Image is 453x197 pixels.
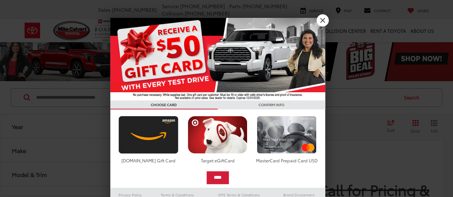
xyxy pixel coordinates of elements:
img: mastercard.png [255,116,318,154]
div: Target eGiftCard [186,157,249,163]
img: targetcard.png [186,116,249,154]
div: [DOMAIN_NAME] Gift Card [117,157,180,163]
div: MasterCard Prepaid Card USD [255,157,318,163]
img: amazoncard.png [117,116,180,154]
img: 55838_top_625864.jpg [110,18,325,100]
h3: CHOOSE CARD [110,100,218,109]
h3: CONFIRM INFO [218,100,325,109]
